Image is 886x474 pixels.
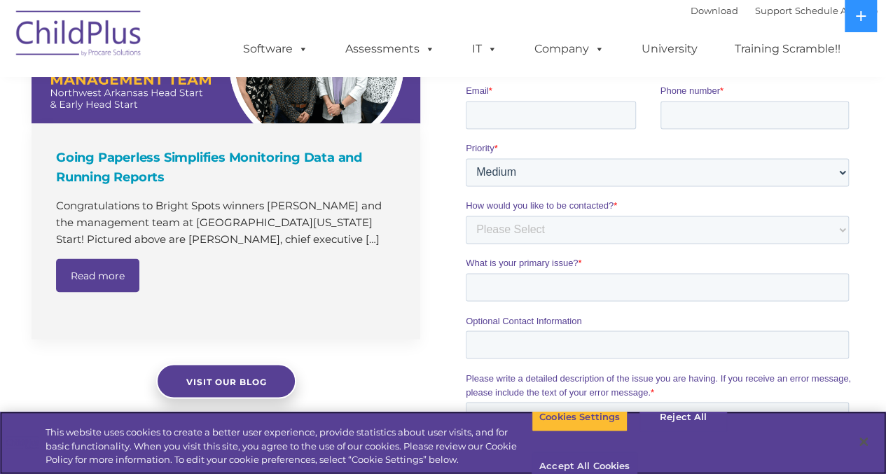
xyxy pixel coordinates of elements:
img: ChildPlus by Procare Solutions [9,1,149,71]
a: Software [229,35,322,63]
a: Support [755,5,792,16]
a: Schedule A Demo [795,5,878,16]
h4: Going Paperless Simplifies Monitoring Data and Running Reports [56,148,399,187]
a: University [628,35,712,63]
p: Congratulations to Bright Spots winners [PERSON_NAME] and the management team at [GEOGRAPHIC_DATA... [56,197,399,248]
div: This website uses cookies to create a better user experience, provide statistics about user visit... [46,426,532,467]
a: Read more [56,258,139,292]
a: Company [520,35,618,63]
button: Reject All [639,403,727,432]
a: Training Scramble!! [721,35,854,63]
button: Close [848,426,879,457]
a: IT [458,35,511,63]
button: Cookies Settings [532,403,628,432]
font: | [691,5,878,16]
span: Visit our blog [186,376,266,386]
a: Download [691,5,738,16]
a: Assessments [331,35,449,63]
a: Visit our blog [156,363,296,398]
